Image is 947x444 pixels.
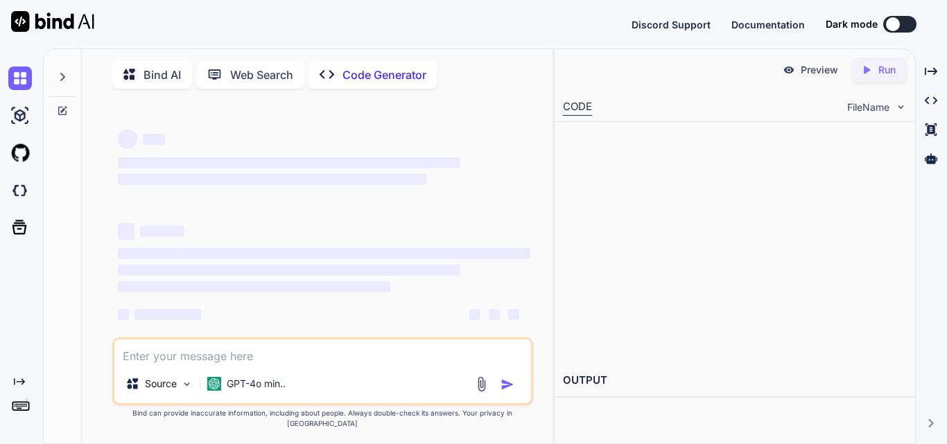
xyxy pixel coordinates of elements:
span: ‌ [118,309,129,320]
img: darkCloudIdeIcon [8,179,32,202]
span: ‌ [140,226,184,237]
img: Pick Models [181,378,193,390]
p: Bind AI [144,66,181,83]
img: preview [783,64,795,76]
span: ‌ [134,309,201,320]
span: ‌ [508,309,519,320]
span: ‌ [118,265,460,276]
img: icon [501,378,514,391]
span: ‌ [118,174,427,185]
img: attachment [473,376,489,392]
img: Bind AI [11,11,94,32]
span: ‌ [118,281,390,292]
p: Preview [801,63,838,77]
p: Code Generator [342,66,426,83]
p: Run [878,63,896,77]
span: Dark mode [826,17,878,31]
p: Source [145,377,177,391]
button: Documentation [731,17,805,32]
span: FileName [847,100,889,114]
span: ‌ [118,223,134,240]
span: Discord Support [632,19,711,30]
span: ‌ [489,309,500,320]
img: chevron down [895,101,907,113]
span: ‌ [469,309,480,320]
img: GPT-4o mini [207,377,221,391]
span: ‌ [143,134,165,145]
p: GPT-4o min.. [227,377,286,391]
span: ‌ [118,130,137,149]
img: chat [8,66,32,90]
span: ‌ [118,157,460,168]
img: ai-studio [8,104,32,127]
span: ‌ [118,248,530,259]
div: CODE [563,99,592,116]
button: Discord Support [632,17,711,32]
p: Bind can provide inaccurate information, including about people. Always double-check its answers.... [112,408,533,429]
img: githubLight [8,141,32,165]
p: Web Search [230,66,293,83]
h2: OUTPUT [555,364,915,397]
span: Documentation [731,19,805,30]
